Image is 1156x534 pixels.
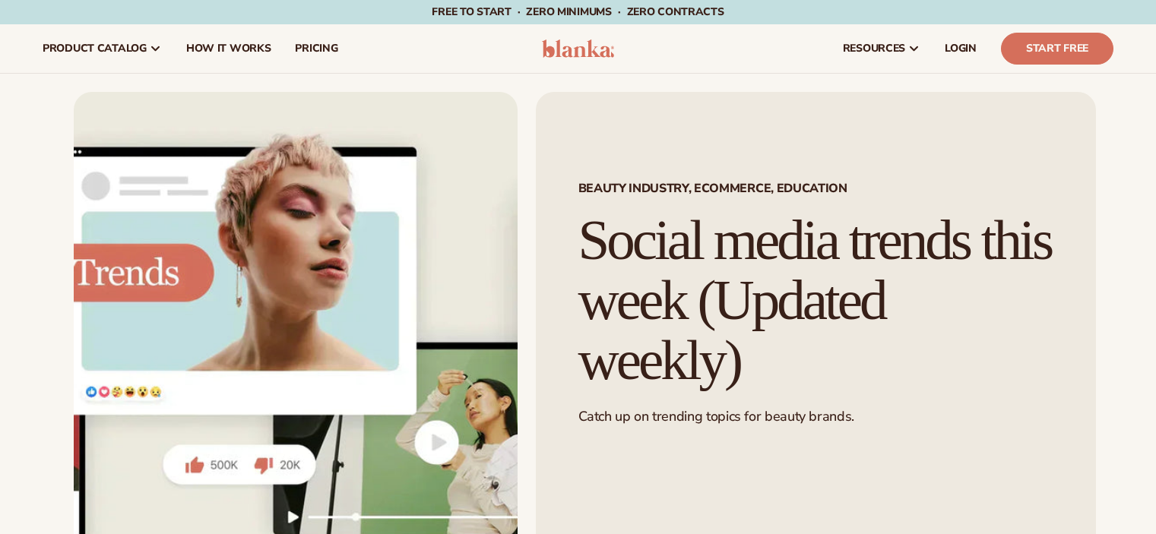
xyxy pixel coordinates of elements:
img: logo [542,39,614,58]
span: resources [843,43,905,55]
span: Beauty Industry, Ecommerce, Education [578,182,1053,194]
a: pricing [283,24,350,73]
span: How It Works [186,43,271,55]
a: product catalog [30,24,174,73]
span: Catch up on trending topics for beauty brands. [578,407,854,425]
span: product catalog [43,43,147,55]
a: How It Works [174,24,283,73]
span: Free to start · ZERO minimums · ZERO contracts [432,5,724,19]
a: LOGIN [933,24,989,73]
h1: Social media trends this week (Updated weekly) [578,210,1053,390]
a: resources [831,24,933,73]
span: LOGIN [945,43,977,55]
span: pricing [295,43,337,55]
a: Start Free [1001,33,1113,65]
